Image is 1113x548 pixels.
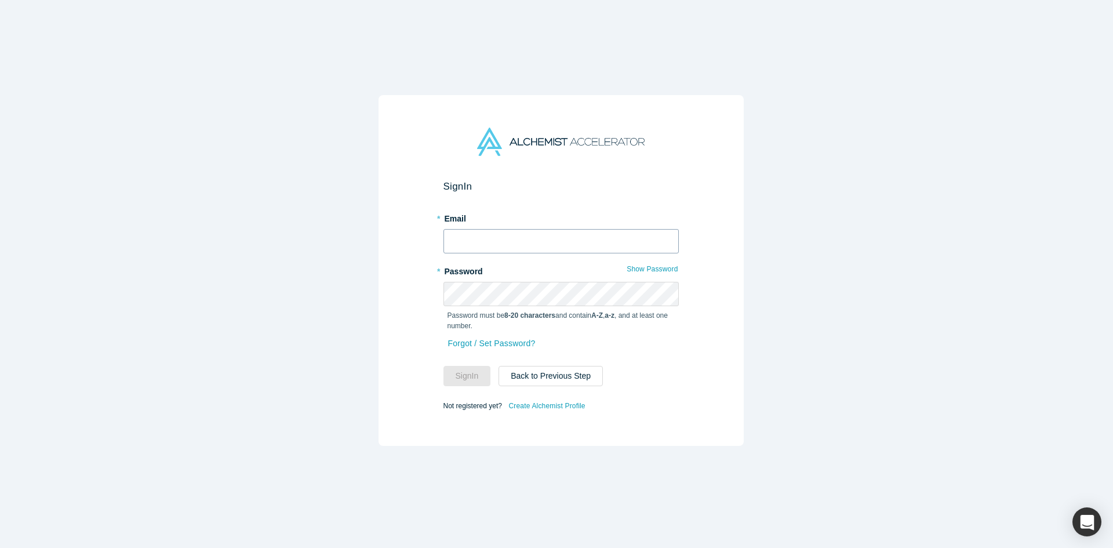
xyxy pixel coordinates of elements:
p: Password must be and contain , , and at least one number. [448,310,675,331]
button: SignIn [443,366,491,386]
label: Email [443,209,679,225]
h2: Sign In [443,180,679,193]
span: Not registered yet? [443,401,502,409]
strong: A-Z [591,311,603,320]
strong: a-z [605,311,614,320]
a: Create Alchemist Profile [508,398,585,413]
button: Show Password [626,262,678,277]
strong: 8-20 characters [504,311,555,320]
label: Password [443,262,679,278]
a: Forgot / Set Password? [448,333,536,354]
button: Back to Previous Step [499,366,603,386]
img: Alchemist Accelerator Logo [477,128,644,156]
